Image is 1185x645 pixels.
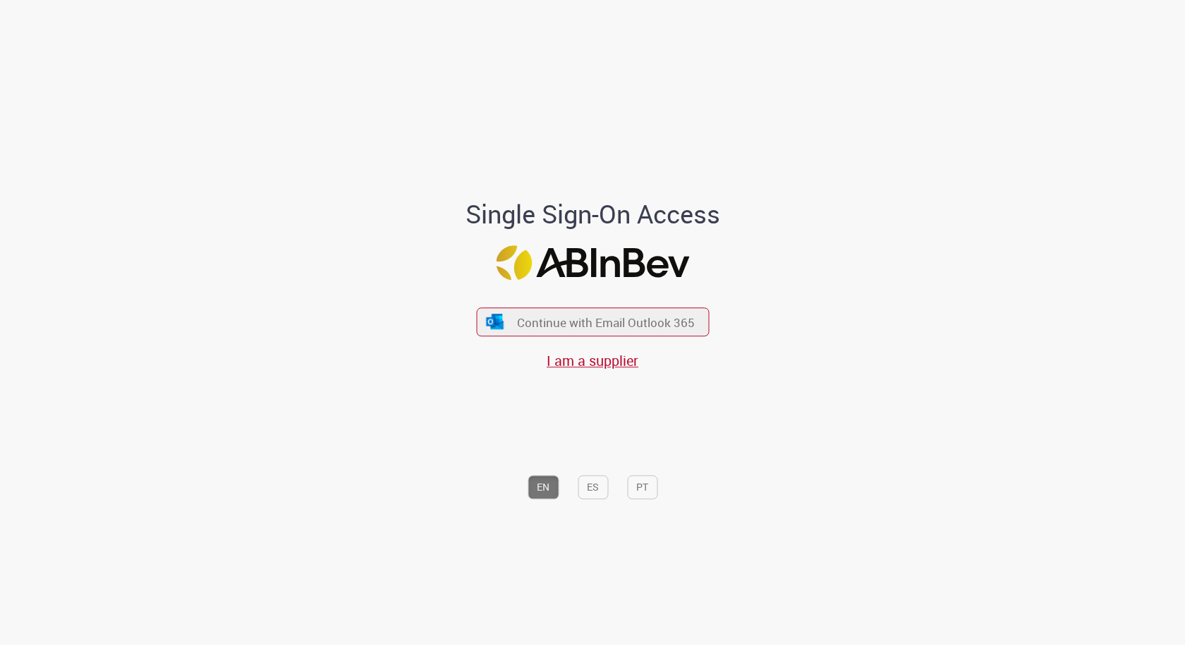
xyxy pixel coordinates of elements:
button: PT [627,476,657,500]
span: Continue with Email Outlook 365 [517,314,695,330]
button: ícone Azure/Microsoft 360 Continue with Email Outlook 365 [476,307,709,336]
h1: Single Sign-On Access [397,200,789,228]
button: ES [578,476,608,500]
img: Logo ABInBev [496,245,689,280]
a: I am a supplier [547,351,638,370]
button: EN [528,476,559,500]
img: ícone Azure/Microsoft 360 [485,314,505,329]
